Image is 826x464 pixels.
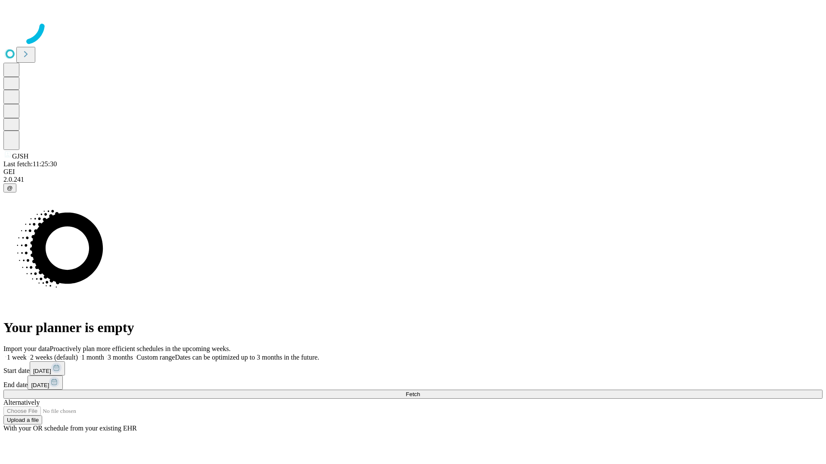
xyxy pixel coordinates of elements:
[3,399,40,406] span: Alternatively
[3,168,823,176] div: GEI
[136,354,175,361] span: Custom range
[81,354,104,361] span: 1 month
[50,345,231,352] span: Proactively plan more efficient schedules in the upcoming weeks.
[7,185,13,191] span: @
[31,382,49,388] span: [DATE]
[3,160,57,168] span: Last fetch: 11:25:30
[3,183,16,192] button: @
[28,375,63,390] button: [DATE]
[3,320,823,336] h1: Your planner is empty
[33,368,51,374] span: [DATE]
[3,361,823,375] div: Start date
[3,176,823,183] div: 2.0.241
[3,390,823,399] button: Fetch
[12,153,28,160] span: GJSH
[3,375,823,390] div: End date
[3,424,137,432] span: With your OR schedule from your existing EHR
[175,354,319,361] span: Dates can be optimized up to 3 months in the future.
[406,391,420,397] span: Fetch
[3,345,50,352] span: Import your data
[108,354,133,361] span: 3 months
[7,354,27,361] span: 1 week
[3,415,42,424] button: Upload a file
[30,354,78,361] span: 2 weeks (default)
[30,361,65,375] button: [DATE]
